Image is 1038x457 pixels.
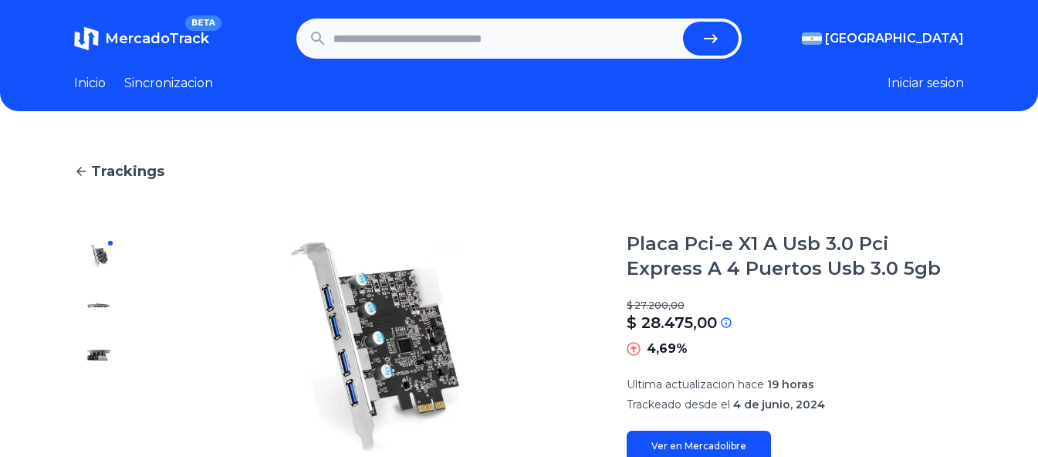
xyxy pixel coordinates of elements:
[627,398,730,411] span: Trackeado desde el
[647,340,688,358] p: 4,69%
[627,300,964,312] p: $ 27.200,00
[888,74,964,93] button: Iniciar sesion
[802,32,822,45] img: Argentina
[91,161,164,182] span: Trackings
[74,26,99,51] img: MercadoTrack
[185,15,221,31] span: BETA
[733,398,825,411] span: 4 de junio, 2024
[627,232,964,281] h1: Placa Pci-e X1 A Usb 3.0 Pci Express A 4 Puertos Usb 3.0 5gb
[105,30,209,47] span: MercadoTrack
[86,343,111,367] img: Placa Pci-e X1 A Usb 3.0 Pci Express A 4 Puertos Usb 3.0 5gb
[86,293,111,318] img: Placa Pci-e X1 A Usb 3.0 Pci Express A 4 Puertos Usb 3.0 5gb
[86,244,111,269] img: Placa Pci-e X1 A Usb 3.0 Pci Express A 4 Puertos Usb 3.0 5gb
[627,312,717,333] p: $ 28.475,00
[825,29,964,48] span: [GEOGRAPHIC_DATA]
[627,377,764,391] span: Ultima actualizacion hace
[767,377,814,391] span: 19 horas
[74,74,106,93] a: Inicio
[74,161,964,182] a: Trackings
[124,74,213,93] a: Sincronizacion
[802,29,964,48] button: [GEOGRAPHIC_DATA]
[74,26,209,51] a: MercadoTrackBETA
